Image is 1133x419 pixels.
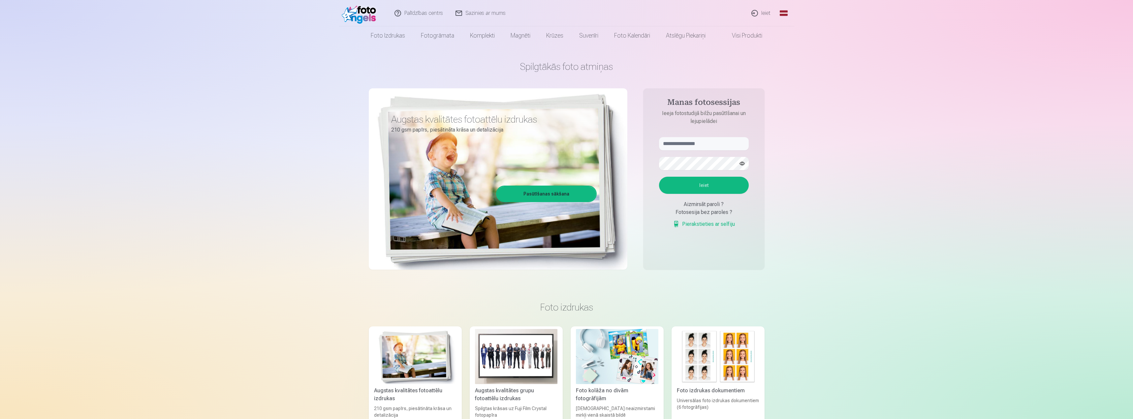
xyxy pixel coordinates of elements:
div: Fotosesija bez paroles ? [659,208,749,216]
a: Magnēti [503,26,538,45]
img: /fa1 [342,3,380,24]
div: Augstas kvalitātes grupu fotoattēlu izdrukas [472,387,560,403]
a: Atslēgu piekariņi [658,26,713,45]
img: Foto izdrukas dokumentiem [677,329,759,384]
div: [DEMOGRAPHIC_DATA] neaizmirstami mirkļi vienā skaistā bildē [573,405,661,418]
a: Foto izdrukas [363,26,413,45]
a: Foto kalendāri [606,26,658,45]
p: Ieeja fotostudijā bilžu pasūtīšanai un lejupielādei [652,109,755,125]
a: Visi produkti [713,26,770,45]
h1: Spilgtākās foto atmiņas [369,61,765,73]
button: Ieiet [659,177,749,194]
a: Krūzes [538,26,571,45]
img: Foto kolāža no divām fotogrāfijām [576,329,658,384]
div: 210 gsm papīrs, piesātināta krāsa un detalizācija [371,405,459,418]
a: Pierakstieties ar selfiju [673,220,735,228]
div: Augstas kvalitātes fotoattēlu izdrukas [371,387,459,403]
div: Foto izdrukas dokumentiem [674,387,762,395]
a: Suvenīri [571,26,606,45]
img: Augstas kvalitātes grupu fotoattēlu izdrukas [475,329,557,384]
h3: Augstas kvalitātes fotoattēlu izdrukas [391,113,592,125]
div: Foto kolāža no divām fotogrāfijām [573,387,661,403]
div: Aizmirsāt paroli ? [659,200,749,208]
div: Spilgtas krāsas uz Fuji Film Crystal fotopapīra [472,405,560,418]
div: Universālas foto izdrukas dokumentiem (6 fotogrāfijas) [674,397,762,418]
a: Komplekti [462,26,503,45]
h3: Foto izdrukas [374,301,759,313]
h4: Manas fotosessijas [652,98,755,109]
a: Pasūtīšanas sākšana [497,187,596,201]
img: Augstas kvalitātes fotoattēlu izdrukas [374,329,456,384]
p: 210 gsm papīrs, piesātināta krāsa un detalizācija [391,125,592,135]
a: Fotogrāmata [413,26,462,45]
